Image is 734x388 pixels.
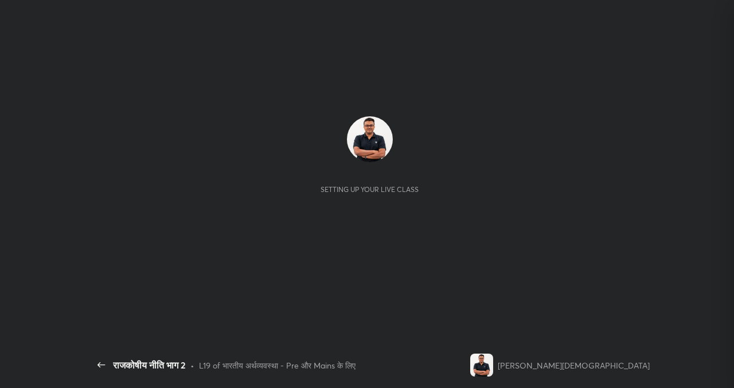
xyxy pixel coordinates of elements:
[199,359,356,371] div: L19 of भारतीय अर्थव्यवस्था - Pre और Mains के लिए
[321,185,419,194] div: Setting up your live class
[190,359,194,371] div: •
[113,358,186,372] div: राजकोषीय नीति भाग 2
[498,359,650,371] div: [PERSON_NAME][DEMOGRAPHIC_DATA]
[347,116,393,162] img: f9a666527379488a9d83e0f86d2874fe.jpg
[470,354,493,377] img: f9a666527379488a9d83e0f86d2874fe.jpg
